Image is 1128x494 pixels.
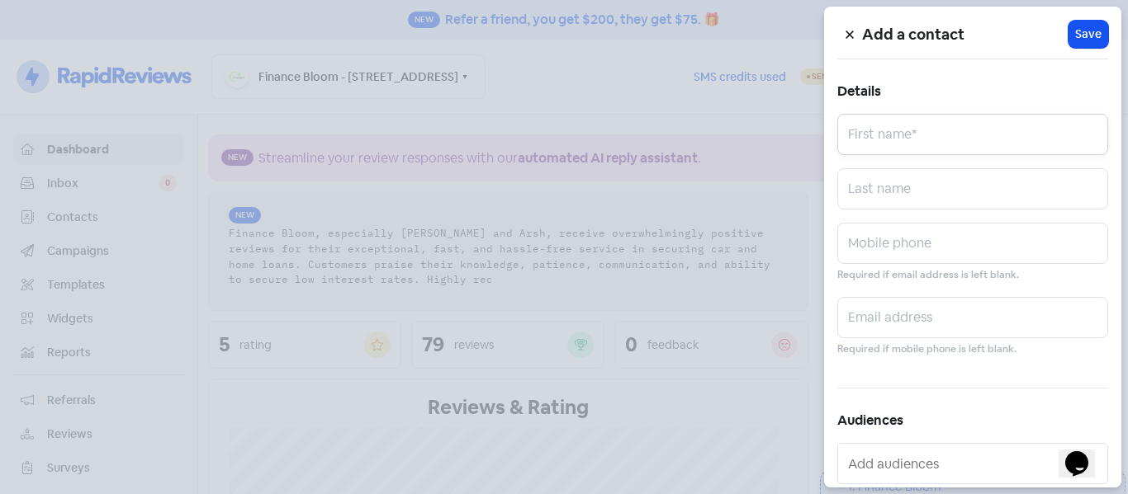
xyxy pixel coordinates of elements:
[837,297,1108,338] input: Email address
[837,341,1017,357] small: Required if mobile phone is left blank.
[1069,21,1108,48] button: Save
[862,22,1069,47] h5: Add a contact
[837,79,1108,104] h5: Details
[837,168,1108,209] input: Last name
[837,267,1019,283] small: Required if email address is left blank.
[1075,26,1102,43] span: Save
[837,408,1108,433] h5: Audiences
[837,114,1108,155] input: First name
[837,223,1108,264] input: Mobile phone
[1059,428,1111,478] iframe: chat widget
[848,450,1101,477] input: Add audiences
